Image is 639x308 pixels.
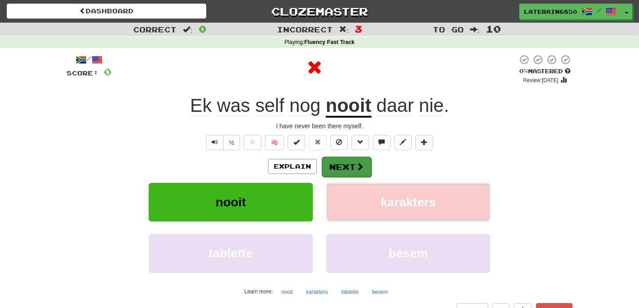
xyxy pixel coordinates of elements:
button: Explain [268,159,317,174]
span: self [255,95,284,116]
small: Review: [DATE] [523,77,559,83]
a: Dashboard [7,4,206,19]
span: Incorrect [277,25,333,34]
span: Score: [67,69,99,77]
button: karakters [326,183,490,221]
span: was [217,95,250,116]
span: tablette [209,246,253,260]
span: : [339,26,349,33]
span: Correct [133,25,177,34]
span: 0 [199,24,206,34]
button: karakters [301,285,333,299]
button: tablette [149,234,313,272]
a: Clozemaster [220,4,419,19]
button: besem [326,234,490,272]
span: 0 [104,66,111,77]
button: Discuss sentence (alt+u) [373,135,390,150]
button: besem [367,285,393,299]
span: daar [376,95,414,116]
span: / [597,7,601,13]
u: nooit [326,95,371,118]
div: Text-to-speech controls [204,135,240,150]
button: Play sentence audio (ctl+space) [206,135,224,150]
span: 10 [486,24,501,34]
span: nie [419,95,444,116]
button: tablette [336,285,363,299]
button: Add to collection (alt+a) [415,135,433,150]
small: Learn more: [245,288,273,295]
button: Edit sentence (alt+d) [394,135,412,150]
span: : [183,26,193,33]
button: Set this sentence to 100% Mastered (alt+m) [288,135,305,150]
span: To go [433,25,464,34]
button: Next [322,157,371,177]
span: : [470,26,480,33]
span: 3 [355,24,362,34]
button: Ignore sentence (alt+i) [330,135,348,150]
span: nooit [216,195,246,209]
div: / [67,54,111,65]
span: 0 % [519,67,528,75]
div: Mastered [517,67,572,75]
button: 🧠 [265,135,284,150]
span: karakters [381,195,436,209]
span: Ek [190,95,212,116]
button: Reset to 0% Mastered (alt+r) [309,135,327,150]
button: ½ [223,135,240,150]
span: LateRain6850 [524,8,577,16]
button: Favorite sentence (alt+f) [244,135,261,150]
span: nog [289,95,320,116]
a: LateRain6850 / [519,4,621,20]
span: besem [389,246,428,260]
button: nooit [149,183,313,221]
strong: Fluency Fast Track [304,39,355,45]
button: nooit [276,285,298,299]
button: Grammar (alt+g) [351,135,369,150]
div: I have never been there myself. [67,122,572,130]
span: . [371,95,449,116]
